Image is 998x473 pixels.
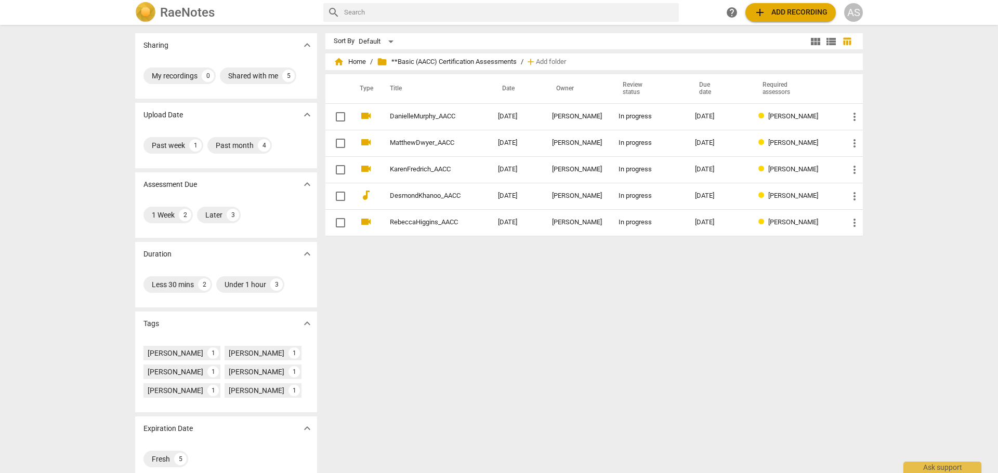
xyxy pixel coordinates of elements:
[360,163,372,175] span: videocam
[152,454,170,464] div: Fresh
[143,249,172,260] p: Duration
[360,215,372,228] span: videocam
[844,3,863,22] div: AS
[758,165,768,173] span: Review status: in progress
[768,192,818,199] span: [PERSON_NAME]
[552,139,602,147] div: [PERSON_NAME]
[288,366,300,377] div: 1
[301,317,313,330] span: expand_more
[198,278,211,291] div: 2
[695,139,742,147] div: [DATE]
[205,210,222,220] div: Later
[490,156,544,183] td: [DATE]
[377,74,490,103] th: Title
[299,246,315,262] button: Show more
[207,366,219,377] div: 1
[808,34,823,49] button: Tile view
[610,74,687,103] th: Review status
[301,248,313,260] span: expand_more
[390,139,461,147] a: MatthewDwyer_AACC
[229,348,284,358] div: [PERSON_NAME]
[768,218,818,226] span: [PERSON_NAME]
[825,35,837,48] span: view_list
[768,112,818,120] span: [PERSON_NAME]
[490,74,544,103] th: Date
[848,217,861,229] span: more_vert
[360,136,372,148] span: videocam
[377,57,517,67] span: **Basic (AACC) Certification Assessments
[848,164,861,176] span: more_vert
[848,111,861,123] span: more_vert
[526,57,536,67] span: add
[848,137,861,150] span: more_vert
[152,71,198,81] div: My recordings
[754,6,828,19] span: Add recording
[848,190,861,202] span: more_vert
[619,166,678,173] div: In progress
[301,39,313,51] span: expand_more
[360,110,372,122] span: videocam
[229,367,284,377] div: [PERSON_NAME]
[490,183,544,209] td: [DATE]
[229,385,284,396] div: [PERSON_NAME]
[490,103,544,130] td: [DATE]
[227,209,239,221] div: 3
[288,347,300,359] div: 1
[299,107,315,123] button: Show more
[695,113,742,120] div: [DATE]
[768,139,818,146] span: [PERSON_NAME]
[754,6,766,19] span: add
[768,165,818,173] span: [PERSON_NAME]
[758,192,768,199] span: Review status: in progress
[552,219,602,226] div: [PERSON_NAME]
[695,166,742,173] div: [DATE]
[552,192,602,200] div: [PERSON_NAME]
[152,210,175,220] div: 1 Week
[619,139,678,147] div: In progress
[179,209,191,221] div: 2
[148,367,203,377] div: [PERSON_NAME]
[750,74,840,103] th: Required assessors
[521,58,523,66] span: /
[148,385,203,396] div: [PERSON_NAME]
[152,140,185,151] div: Past week
[299,37,315,53] button: Show more
[301,109,313,121] span: expand_more
[334,57,344,67] span: home
[207,385,219,396] div: 1
[490,209,544,236] td: [DATE]
[758,218,768,226] span: Review status: in progress
[299,316,315,331] button: Show more
[174,453,187,465] div: 5
[390,166,461,173] a: KarenFredrich_AACC
[544,74,610,103] th: Owner
[809,35,822,48] span: view_module
[726,6,738,19] span: help
[536,58,566,66] span: Add folder
[390,113,461,120] a: DanielleMurphy_AACC
[687,74,750,103] th: Due date
[823,34,839,49] button: List view
[228,71,278,81] div: Shared with me
[301,178,313,191] span: expand_more
[258,139,270,152] div: 4
[327,6,340,19] span: search
[135,2,156,23] img: Logo
[299,177,315,192] button: Show more
[143,423,193,434] p: Expiration Date
[552,113,602,120] div: [PERSON_NAME]
[390,219,461,226] a: RebeccaHiggins_AACC
[207,347,219,359] div: 1
[695,219,742,226] div: [DATE]
[351,74,377,103] th: Type
[135,2,315,23] a: LogoRaeNotes
[143,40,168,51] p: Sharing
[216,140,254,151] div: Past month
[270,278,283,291] div: 3
[490,130,544,156] td: [DATE]
[377,57,387,67] span: folder
[301,422,313,435] span: expand_more
[360,189,372,201] span: audiotrack
[745,3,836,22] button: Upload
[160,5,215,20] h2: RaeNotes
